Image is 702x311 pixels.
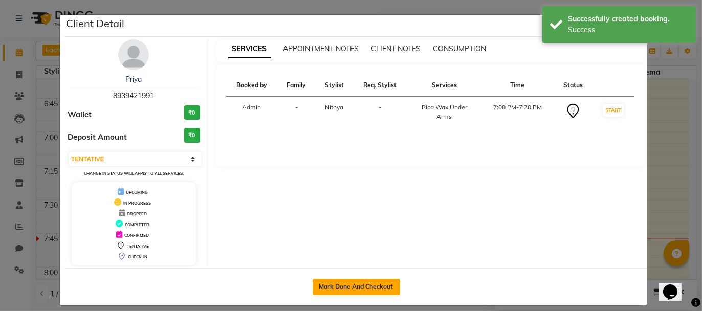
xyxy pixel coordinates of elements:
span: UPCOMING [126,190,148,195]
button: Mark Done And Checkout [313,279,400,295]
div: Successfully created booking. [568,14,688,25]
span: 8939421991 [113,91,154,100]
th: Services [407,75,481,97]
td: - [353,97,408,128]
span: CONFIRMED [124,233,149,238]
small: Change in status will apply to all services. [84,171,184,176]
span: CLIENT NOTES [371,44,421,53]
img: avatar [118,39,149,70]
th: Family [277,75,315,97]
td: 7:00 PM-7:20 PM [481,97,554,128]
div: Rica Wax Under Arms [413,103,475,121]
div: Success [568,25,688,35]
span: Deposit Amount [68,131,127,143]
h5: Client Detail [66,16,124,31]
button: START [603,104,624,117]
iframe: chat widget [659,270,692,301]
th: Time [481,75,554,97]
th: Req. Stylist [353,75,408,97]
span: SERVICES [228,40,271,58]
span: COMPLETED [125,222,149,227]
span: TENTATIVE [127,243,149,249]
td: Admin [226,97,278,128]
span: DROPPED [127,211,147,216]
span: APPOINTMENT NOTES [283,44,359,53]
span: Wallet [68,109,92,121]
span: IN PROGRESS [123,201,151,206]
h3: ₹0 [184,105,200,120]
th: Stylist [316,75,353,97]
th: Status [554,75,592,97]
span: CONSUMPTION [433,44,487,53]
h3: ₹0 [184,128,200,143]
a: Priya [125,75,142,84]
th: Booked by [226,75,278,97]
span: CHECK-IN [128,254,147,259]
td: - [277,97,315,128]
span: Nithya [325,103,343,111]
